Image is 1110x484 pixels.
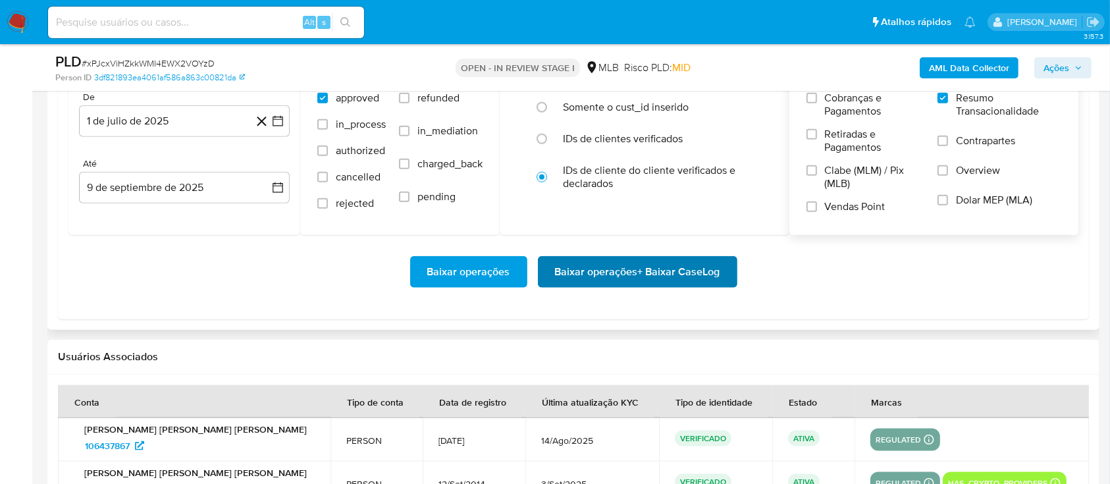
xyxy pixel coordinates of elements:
b: AML Data Collector [929,57,1009,78]
span: 3.157.3 [1084,31,1103,41]
button: Ações [1034,57,1092,78]
span: Atalhos rápidos [881,15,951,29]
span: # xPJcxViHZkkWMI4EWX2VOYzD [82,57,215,70]
span: Ações [1044,57,1069,78]
input: Pesquise usuários ou casos... [48,14,364,31]
a: Sair [1086,15,1100,29]
b: Person ID [55,72,92,84]
a: 3df821893ea4061af586a863c00821da [94,72,245,84]
div: MLB [585,61,619,75]
a: Notificações [965,16,976,28]
span: MID [672,60,691,75]
button: search-icon [332,13,359,32]
span: s [322,16,326,28]
p: OPEN - IN REVIEW STAGE I [456,59,580,77]
span: Risco PLD: [624,61,691,75]
span: Alt [304,16,315,28]
button: AML Data Collector [920,57,1018,78]
h2: Usuários Associados [58,350,1089,363]
b: PLD [55,51,82,72]
p: carlos.guerra@mercadopago.com.br [1007,16,1082,28]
